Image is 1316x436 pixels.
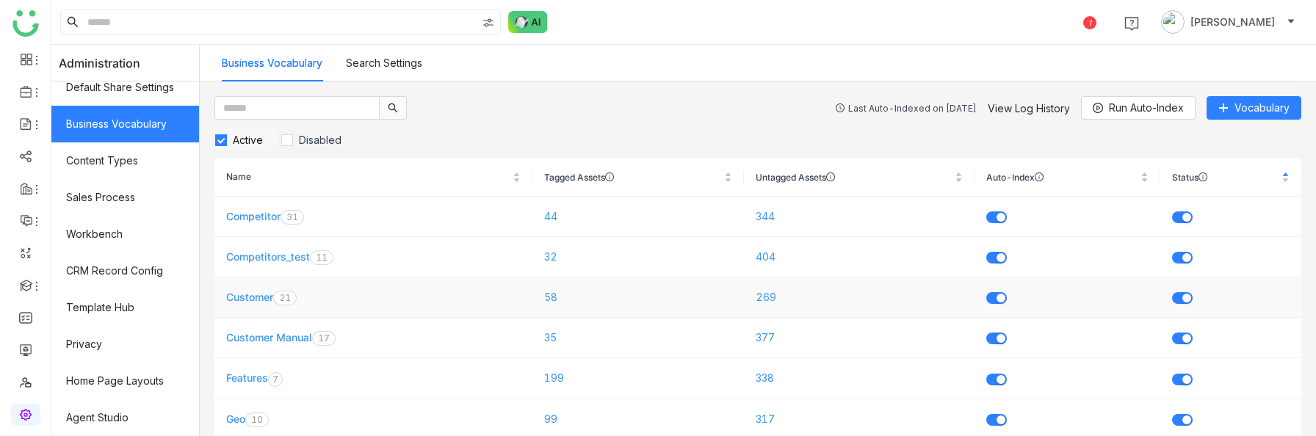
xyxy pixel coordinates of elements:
[268,372,283,387] nz-badge-sup: 7
[286,210,292,225] p: 3
[226,250,310,263] a: Competitors_test
[756,172,952,181] span: Untagged Assets
[744,237,975,277] td: 404
[1172,172,1279,181] span: Status
[51,69,199,106] a: Default Share Settings
[988,102,1070,115] a: View Log History
[744,318,975,358] td: 377
[1158,10,1298,34] button: [PERSON_NAME]
[226,210,281,222] a: Competitor
[1234,100,1290,116] span: Vocabulary
[226,331,312,344] a: Customer Manual
[324,331,330,346] p: 7
[532,197,743,237] td: 44
[257,413,263,427] p: 0
[281,210,304,225] nz-badge-sup: 31
[744,197,975,237] td: 344
[532,277,743,318] td: 58
[279,291,285,305] p: 2
[1190,14,1275,30] span: [PERSON_NAME]
[1161,10,1185,34] img: avatar
[1081,96,1196,120] button: Run Auto-Index
[273,291,297,305] nz-badge-sup: 21
[544,172,720,181] span: Tagged Assets
[482,17,494,29] img: search-type.svg
[251,413,257,427] p: 1
[12,10,39,37] img: logo
[1124,16,1139,31] img: help.svg
[532,318,743,358] td: 35
[226,291,273,303] a: Customer
[1083,16,1096,29] div: 1
[346,57,422,69] a: Search Settings
[51,326,199,363] a: Privacy
[227,134,269,146] span: Active
[1109,100,1184,116] span: Run Auto-Index
[744,277,975,318] td: 269
[508,11,548,33] img: ask-buddy-normal.svg
[51,179,199,216] a: Sales Process
[51,142,199,179] a: Content Types
[310,250,333,265] nz-badge-sup: 11
[293,134,347,146] span: Disabled
[532,358,743,399] td: 199
[744,358,975,399] td: 338
[986,172,1138,181] span: Auto-Index
[51,252,199,289] a: CRM Record Config
[51,399,199,436] a: Agent Studio
[316,250,322,265] p: 1
[51,363,199,399] a: Home Page Layouts
[318,331,324,346] p: 1
[226,413,245,425] a: Geo
[51,216,199,252] a: Workbench
[51,289,199,326] a: Template Hub
[322,250,328,265] p: 1
[848,103,977,114] div: Last Auto-Indexed on [DATE]
[222,57,322,69] a: Business Vocabulary
[1207,96,1301,120] button: Vocabulary
[532,237,743,277] td: 32
[226,371,268,384] a: Features
[272,372,278,387] p: 7
[292,210,298,225] p: 1
[245,413,269,427] nz-badge-sup: 10
[59,45,140,81] span: Administration
[51,106,199,142] a: Business Vocabulary
[312,331,336,346] nz-badge-sup: 17
[285,291,291,305] p: 1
